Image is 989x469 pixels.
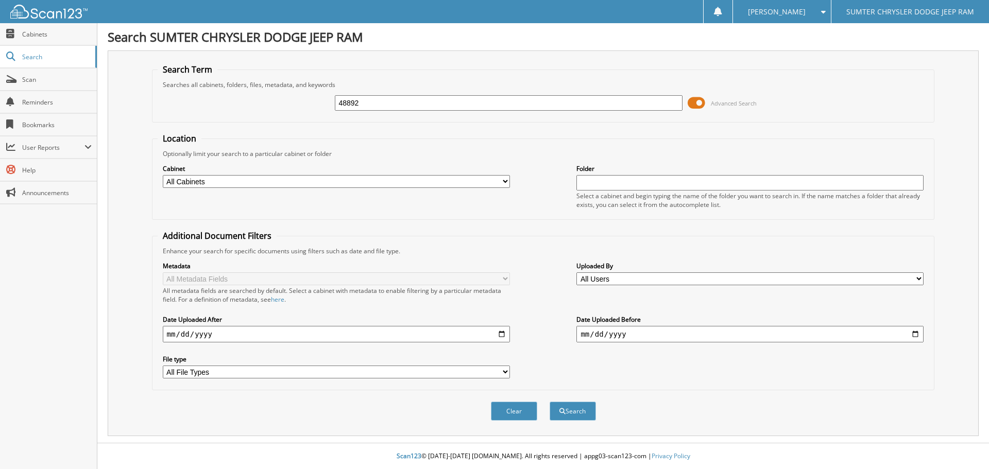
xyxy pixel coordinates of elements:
[22,166,92,175] span: Help
[108,28,979,45] h1: Search SUMTER CHRYSLER DODGE JEEP RAM
[748,9,806,15] span: [PERSON_NAME]
[550,402,596,421] button: Search
[711,99,757,107] span: Advanced Search
[163,315,510,324] label: Date Uploaded After
[163,262,510,270] label: Metadata
[22,188,92,197] span: Announcements
[576,192,924,209] div: Select a cabinet and begin typing the name of the folder you want to search in. If the name match...
[491,402,537,421] button: Clear
[397,451,421,460] span: Scan123
[97,444,989,469] div: © [DATE]-[DATE] [DOMAIN_NAME]. All rights reserved | appg03-scan123-com |
[22,120,92,129] span: Bookmarks
[22,75,92,84] span: Scan
[163,286,510,304] div: All metadata fields are searched by default. Select a cabinet with metadata to enable filtering b...
[158,149,929,158] div: Optionally limit your search to a particular cabinet or folder
[271,295,284,304] a: here
[846,9,974,15] span: SUMTER CHRYSLER DODGE JEEP RAM
[158,133,201,144] legend: Location
[163,326,510,342] input: start
[22,30,92,39] span: Cabinets
[158,247,929,255] div: Enhance your search for specific documents using filters such as date and file type.
[10,5,88,19] img: scan123-logo-white.svg
[576,315,924,324] label: Date Uploaded Before
[163,164,510,173] label: Cabinet
[937,420,989,469] iframe: Chat Widget
[158,230,277,241] legend: Additional Document Filters
[163,355,510,363] label: File type
[22,143,84,152] span: User Reports
[158,80,929,89] div: Searches all cabinets, folders, files, metadata, and keywords
[22,98,92,107] span: Reminders
[158,64,217,75] legend: Search Term
[576,326,924,342] input: end
[22,53,90,61] span: Search
[652,451,690,460] a: Privacy Policy
[576,164,924,173] label: Folder
[576,262,924,270] label: Uploaded By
